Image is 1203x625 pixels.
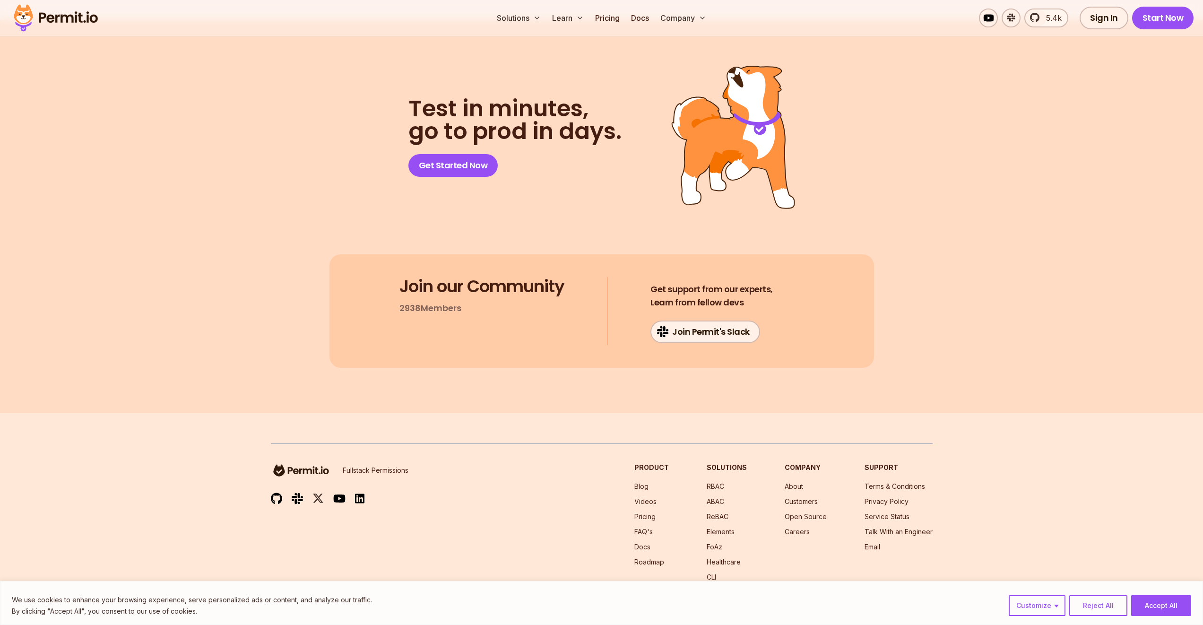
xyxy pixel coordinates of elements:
p: We use cookies to enhance your browsing experience, serve personalized ads or content, and analyz... [12,594,372,606]
button: Company [657,9,710,27]
a: Docs [634,543,650,551]
a: RBAC [707,482,724,490]
h3: Product [634,463,669,472]
span: Test in minutes, [408,97,622,120]
a: FAQ's [634,528,653,536]
h3: Join our Community [399,277,564,296]
p: 2938 Members [399,302,461,315]
a: 5.4k [1024,9,1068,27]
img: slack [292,492,303,505]
a: Pricing [591,9,623,27]
a: Docs [627,9,653,27]
a: Customers [785,497,818,505]
a: Careers [785,528,810,536]
span: Get support from our experts, [650,283,773,296]
a: Start Now [1132,7,1194,29]
a: Join Permit's Slack [650,321,760,343]
h4: Learn from fellow devs [650,283,773,309]
p: Fullstack Permissions [343,466,408,475]
a: Email [865,543,880,551]
button: Accept All [1131,595,1191,616]
a: Open Source [785,512,827,521]
button: Reject All [1069,595,1127,616]
h3: Support [865,463,933,472]
h3: Company [785,463,827,472]
p: By clicking "Accept All", you consent to our use of cookies. [12,606,372,617]
img: Permit logo [9,2,102,34]
a: Blog [634,482,649,490]
img: youtube [333,493,346,504]
a: Service Status [865,512,909,521]
a: Get Started Now [408,154,498,177]
h2: go to prod in days. [408,97,622,143]
a: Pricing [634,512,656,521]
a: Sign In [1080,7,1128,29]
a: CLI [707,573,716,581]
a: ABAC [707,497,724,505]
span: 5.4k [1040,12,1062,24]
img: logo [271,463,331,478]
a: Videos [634,497,657,505]
h3: Solutions [707,463,747,472]
img: github [271,493,282,504]
a: Privacy Policy [865,497,909,505]
a: ReBAC [707,512,728,521]
button: Solutions [493,9,545,27]
a: Terms & Conditions [865,482,925,490]
a: About [785,482,803,490]
a: Roadmap [634,558,664,566]
img: twitter [312,493,324,504]
button: Customize [1009,595,1065,616]
a: Healthcare [707,558,741,566]
a: Elements [707,528,735,536]
a: Talk With an Engineer [865,528,933,536]
a: FoAz [707,543,722,551]
button: Learn [548,9,588,27]
img: linkedin [355,493,364,504]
